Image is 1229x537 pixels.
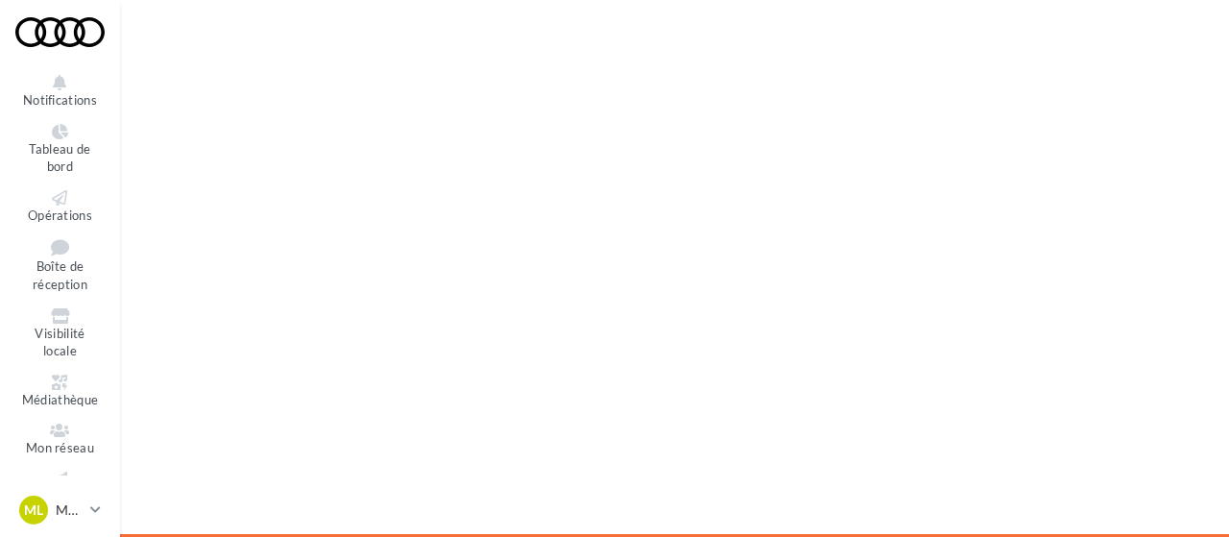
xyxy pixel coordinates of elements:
span: Boîte de réception [33,259,87,293]
span: Notifications [23,92,97,108]
a: Médiathèque [15,371,105,412]
span: Opérations [28,207,92,223]
a: Opérations [15,186,105,228]
button: Notifications [15,71,105,112]
a: Tableau de bord [15,120,105,179]
p: Marine LE BON [56,500,83,520]
span: Médiathèque [22,392,99,407]
a: Campagnes [15,468,105,509]
a: Boîte de réception [15,234,105,296]
span: Tableau de bord [29,141,90,175]
span: Mon réseau [26,440,94,455]
span: ML [24,500,43,520]
a: Visibilité locale [15,305,105,363]
a: ML Marine LE BON [15,492,105,528]
span: Visibilité locale [35,326,84,359]
a: Mon réseau [15,419,105,460]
